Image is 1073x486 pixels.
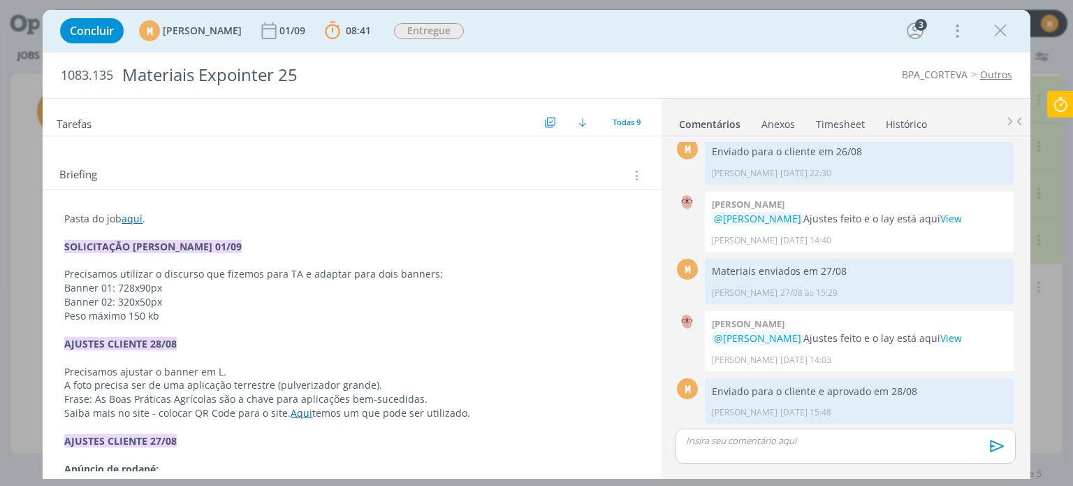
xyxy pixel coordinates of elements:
span: [PERSON_NAME] [163,26,242,36]
div: Materiais Expointer 25 [116,58,610,92]
a: BPA_CORTEVA [902,68,968,81]
strong: SOLICITAÇÃO [PERSON_NAME] 01/09 [64,240,242,253]
a: View [940,331,962,345]
p: A foto precisa ser de uma aplicação terrestre (pulverizador grande). [64,378,639,392]
p: Frase: As Boas Práticas Agrícolas são a chave para aplicações bem-sucedidas. [64,392,639,406]
div: M [139,20,160,41]
p: Precisamos utilizar o discurso que fizemos para TA e adaptar para dois banners: [64,267,639,281]
span: Briefing [59,166,97,185]
img: arrow-down.svg [578,118,587,127]
a: Comentários [678,111,741,131]
b: [PERSON_NAME] [712,198,784,210]
span: 27/08 às 15:29 [780,287,838,299]
p: Peso máximo 150 kb [64,309,639,323]
span: Entregue [394,23,464,39]
div: dialog [43,10,1030,479]
button: M[PERSON_NAME] [139,20,242,41]
div: 3 [915,19,927,31]
div: M [677,259,698,280]
span: Concluir [70,25,114,36]
strong: Anúncio de rodapé: [64,462,159,476]
img: A [677,311,698,332]
p: [PERSON_NAME] [712,287,778,299]
span: Tarefas [57,114,92,131]
p: Saiba mais no site - colocar QR Code para o site. temos um que pode ser utilizado. [64,406,639,420]
p: Banner 01: 728x90px [64,281,639,295]
button: Entregue [393,22,465,40]
span: Todas 9 [613,117,641,127]
p: Ajustes feito e o lay está aqui [712,212,1007,226]
p: [PERSON_NAME] [712,354,778,366]
img: A [677,192,698,213]
span: [DATE] 14:40 [780,234,831,247]
p: Enviado para o cliente em 26/08 [712,145,1007,159]
a: Timesheet [815,111,866,131]
p: Enviado para o cliente e aprovado em 28/08 [712,385,1007,399]
div: M [677,378,698,399]
strong: AJUSTES CLIENTE 27/08 [64,434,177,448]
span: 08:41 [346,24,371,37]
div: M [677,138,698,159]
a: Histórico [885,111,928,131]
a: View [940,212,962,225]
p: [PERSON_NAME] [712,234,778,247]
p: Precisamos ajustar o banner em L. [64,365,639,379]
p: [PERSON_NAME] [712,406,778,419]
p: Pasta do job . [64,212,639,226]
span: @[PERSON_NAME] [714,212,801,225]
p: [PERSON_NAME] [712,167,778,180]
span: 1083.135 [61,68,113,83]
span: [DATE] 22:30 [780,167,831,180]
button: Concluir [60,18,124,43]
b: [PERSON_NAME] [712,317,784,330]
div: Anexos [761,117,795,131]
span: [DATE] 15:48 [780,406,831,419]
a: Aqui [291,406,312,420]
a: aqui [122,212,143,225]
button: 3 [904,20,926,42]
strong: AJUSTES CLIENTE 28/08 [64,337,177,350]
p: Ajustes feito e o lay está aqui [712,331,1007,345]
div: 01/09 [279,26,308,36]
button: 08:41 [321,20,374,42]
span: [DATE] 14:03 [780,354,831,366]
a: Outros [980,68,1012,81]
p: Materiais enviados em 27/08 [712,264,1007,278]
span: @[PERSON_NAME] [714,331,801,345]
p: Banner 02: 320x50px [64,295,639,309]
